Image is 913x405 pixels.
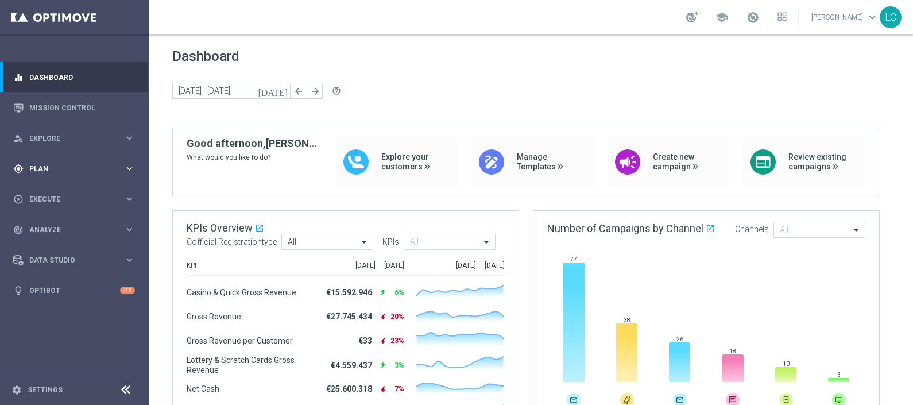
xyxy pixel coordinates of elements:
[124,224,135,235] i: keyboard_arrow_right
[124,254,135,265] i: keyboard_arrow_right
[13,286,136,295] button: lightbulb Optibot +10
[13,194,24,205] i: play_circle_outline
[715,11,728,24] span: school
[13,164,124,174] div: Plan
[13,195,136,204] button: play_circle_outline Execute keyboard_arrow_right
[13,275,135,306] div: Optibot
[13,134,136,143] button: person_search Explore keyboard_arrow_right
[124,194,135,205] i: keyboard_arrow_right
[29,275,120,306] a: Optibot
[13,286,24,296] i: lightbulb
[13,225,124,235] div: Analyze
[880,6,902,28] div: LC
[13,92,135,123] div: Mission Control
[29,62,135,92] a: Dashboard
[124,163,135,174] i: keyboard_arrow_right
[13,62,135,92] div: Dashboard
[11,385,22,395] i: settings
[124,133,135,144] i: keyboard_arrow_right
[13,133,124,144] div: Explore
[13,164,24,174] i: gps_fixed
[810,9,880,26] a: [PERSON_NAME]keyboard_arrow_down
[13,255,124,265] div: Data Studio
[13,133,24,144] i: person_search
[29,135,124,142] span: Explore
[13,72,24,83] i: equalizer
[13,194,124,205] div: Execute
[28,387,63,394] a: Settings
[29,257,124,264] span: Data Studio
[13,164,136,173] button: gps_fixed Plan keyboard_arrow_right
[13,225,136,234] button: track_changes Analyze keyboard_arrow_right
[120,287,135,294] div: +10
[29,226,124,233] span: Analyze
[29,196,124,203] span: Execute
[13,103,136,113] button: Mission Control
[29,165,124,172] span: Plan
[13,225,24,235] i: track_changes
[13,73,136,82] button: equalizer Dashboard
[866,11,879,24] span: keyboard_arrow_down
[29,92,135,123] a: Mission Control
[13,256,136,265] button: Data Studio keyboard_arrow_right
